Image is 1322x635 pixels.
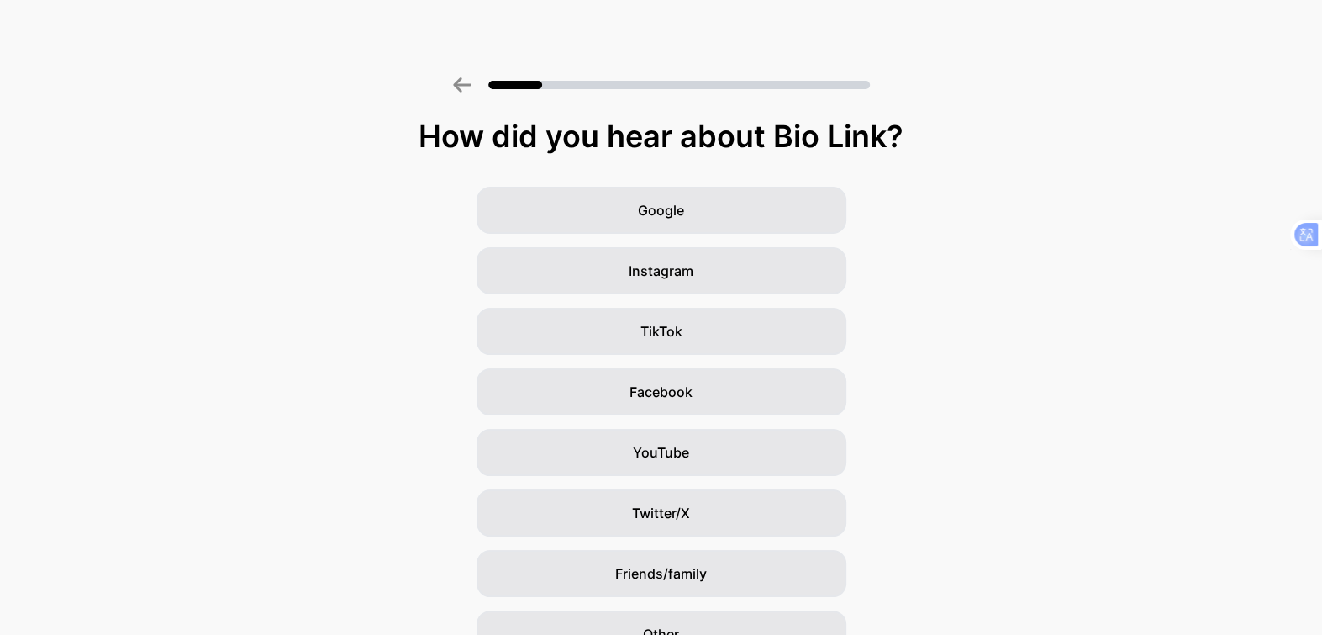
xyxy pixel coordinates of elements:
span: YouTube [633,442,689,463]
span: Twitter/X [632,503,690,523]
span: Facebook [629,382,693,402]
span: TikTok [640,321,682,341]
span: Instagram [629,261,693,281]
span: Friends/family [615,564,707,584]
div: How did you hear about Bio Link? [8,119,1314,153]
span: Google [638,200,684,220]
